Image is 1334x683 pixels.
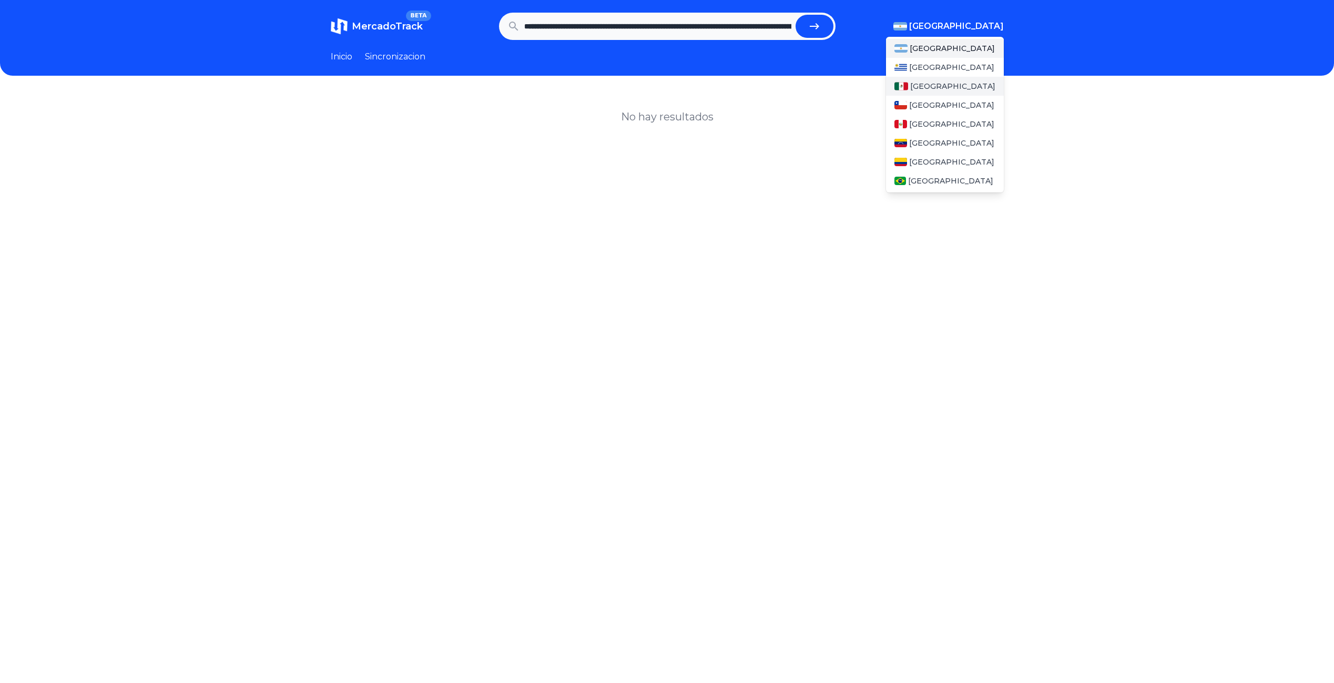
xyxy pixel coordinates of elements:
[886,115,1004,134] a: Peru[GEOGRAPHIC_DATA]
[909,157,994,167] span: [GEOGRAPHIC_DATA]
[908,176,993,186] span: [GEOGRAPHIC_DATA]
[352,21,423,32] span: MercadoTrack
[909,119,994,129] span: [GEOGRAPHIC_DATA]
[909,20,1004,33] span: [GEOGRAPHIC_DATA]
[886,77,1004,96] a: Mexico[GEOGRAPHIC_DATA]
[331,18,423,35] a: MercadoTrackBETA
[621,109,714,124] h1: No hay resultados
[909,62,994,73] span: [GEOGRAPHIC_DATA]
[406,11,431,21] span: BETA
[894,82,908,90] img: Mexico
[331,18,348,35] img: MercadoTrack
[894,177,907,185] img: Brasil
[910,43,995,54] span: [GEOGRAPHIC_DATA]
[909,100,994,110] span: [GEOGRAPHIC_DATA]
[894,44,908,53] img: Argentina
[893,22,907,30] img: Argentina
[893,20,1004,33] button: [GEOGRAPHIC_DATA]
[886,96,1004,115] a: Chile[GEOGRAPHIC_DATA]
[894,158,907,166] img: Colombia
[886,134,1004,152] a: Venezuela[GEOGRAPHIC_DATA]
[894,63,907,72] img: Uruguay
[886,58,1004,77] a: Uruguay[GEOGRAPHIC_DATA]
[909,138,994,148] span: [GEOGRAPHIC_DATA]
[894,139,907,147] img: Venezuela
[886,152,1004,171] a: Colombia[GEOGRAPHIC_DATA]
[331,50,352,63] a: Inicio
[886,39,1004,58] a: Argentina[GEOGRAPHIC_DATA]
[910,81,995,91] span: [GEOGRAPHIC_DATA]
[365,50,425,63] a: Sincronizacion
[886,171,1004,190] a: Brasil[GEOGRAPHIC_DATA]
[894,120,907,128] img: Peru
[894,101,907,109] img: Chile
